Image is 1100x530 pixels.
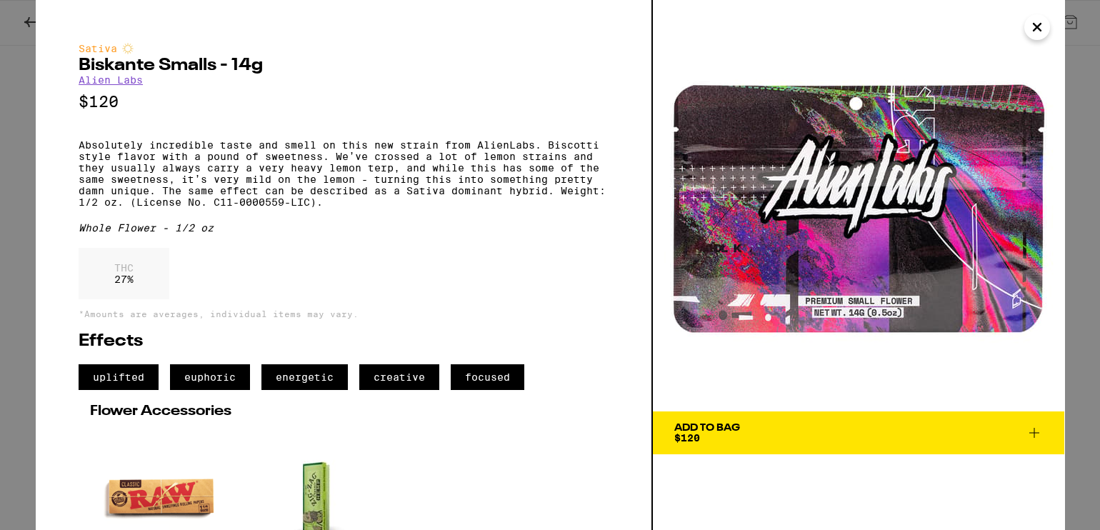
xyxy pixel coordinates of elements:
[674,432,700,444] span: $120
[359,364,439,390] span: creative
[451,364,524,390] span: focused
[653,411,1064,454] button: Add To Bag$120
[79,309,609,319] p: *Amounts are averages, individual items may vary.
[79,248,169,299] div: 27 %
[170,364,250,390] span: euphoric
[79,43,609,54] div: Sativa
[79,74,143,86] a: Alien Labs
[674,423,740,433] div: Add To Bag
[90,404,597,419] h2: Flower Accessories
[79,333,609,350] h2: Effects
[9,10,103,21] span: Hi. Need any help?
[79,364,159,390] span: uplifted
[79,57,609,74] h2: Biskante Smalls - 14g
[79,222,609,234] div: Whole Flower - 1/2 oz
[79,139,609,208] p: Absolutely incredible taste and smell on this new strain from AlienLabs. Biscotti style flavor wi...
[261,364,348,390] span: energetic
[79,93,609,111] p: $120
[1024,14,1050,40] button: Close
[114,262,134,274] p: THC
[122,43,134,54] img: sativaColor.svg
